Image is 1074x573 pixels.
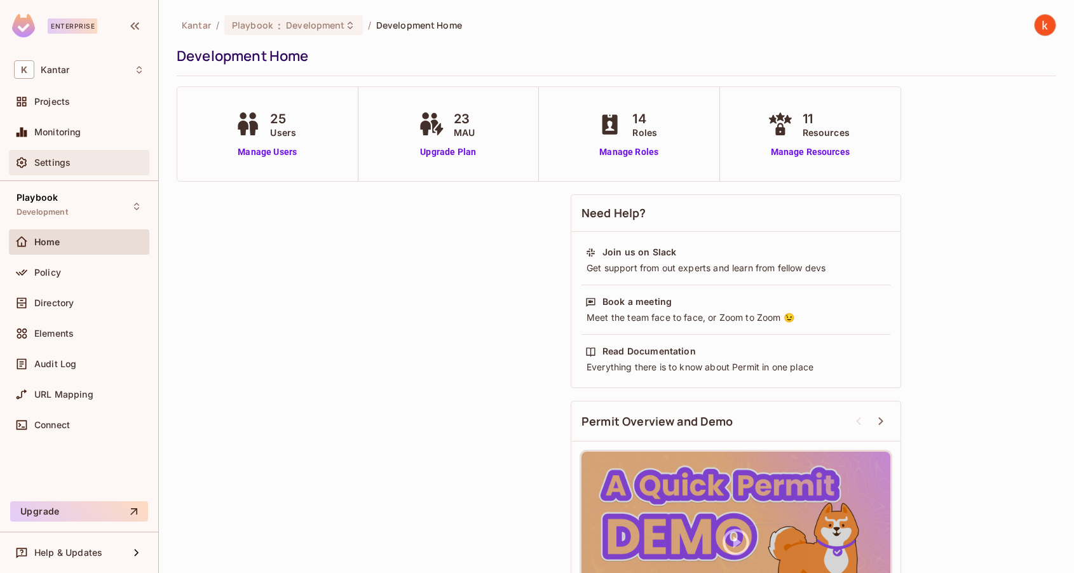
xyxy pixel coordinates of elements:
span: Help & Updates [34,548,102,558]
li: / [368,19,371,31]
span: Policy [34,267,61,278]
img: SReyMgAAAABJRU5ErkJggg== [12,14,35,37]
span: Development [17,207,68,217]
span: Monitoring [34,127,81,137]
span: Need Help? [581,205,646,221]
span: Development Home [376,19,462,31]
span: Directory [34,298,74,308]
div: Enterprise [48,18,97,34]
div: Everything there is to know about Permit in one place [585,361,887,374]
span: Elements [34,328,74,339]
span: K [14,60,34,79]
span: 23 [454,109,475,128]
span: URL Mapping [34,389,93,400]
span: Audit Log [34,359,76,369]
span: 25 [270,109,296,128]
span: 11 [803,109,850,128]
li: / [216,19,219,31]
div: Join us on Slack [602,246,676,259]
span: 14 [632,109,657,128]
a: Upgrade Plan [416,145,481,159]
a: Manage Roles [594,145,663,159]
button: Upgrade [10,501,148,522]
span: Permit Overview and Demo [581,414,733,429]
div: Book a meeting [602,295,672,308]
span: : [277,20,282,30]
span: Connect [34,420,70,430]
div: Development Home [177,46,1050,65]
div: Meet the team face to face, or Zoom to Zoom 😉 [585,311,887,324]
span: Playbook [17,192,58,203]
span: Users [270,126,296,139]
span: Home [34,237,60,247]
span: Projects [34,97,70,107]
span: the active workspace [182,19,211,31]
a: Manage Resources [765,145,856,159]
span: Playbook [232,19,273,31]
div: Get support from out experts and learn from fellow devs [585,262,887,274]
span: Development [286,19,344,31]
span: MAU [454,126,475,139]
div: Read Documentation [602,345,696,358]
img: kumareshan natarajan [1035,15,1056,36]
span: Workspace: Kantar [41,65,69,75]
a: Manage Users [232,145,302,159]
span: Roles [632,126,657,139]
span: Settings [34,158,71,168]
span: Resources [803,126,850,139]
